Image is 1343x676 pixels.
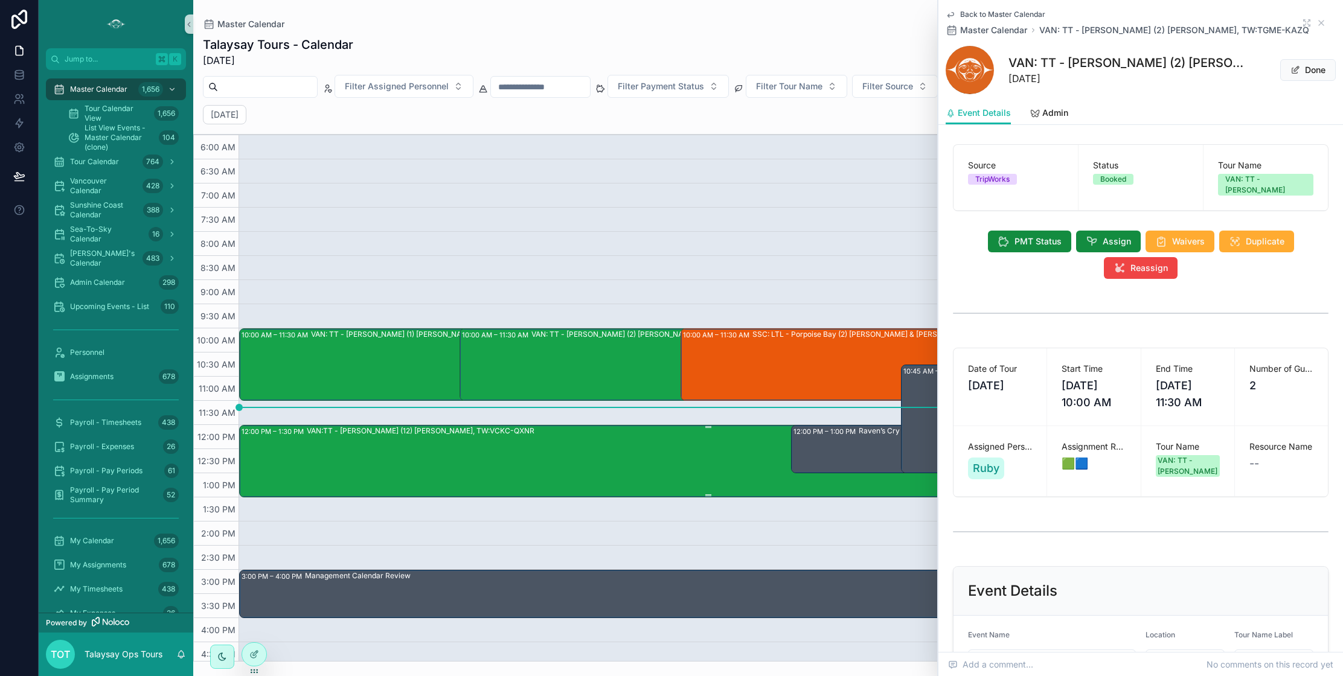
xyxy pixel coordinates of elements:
[198,649,239,659] span: 4:30 PM
[1100,174,1126,185] div: Booked
[46,296,186,317] a: Upcoming Events - List110
[948,658,1033,671] span: Add a comment...
[198,576,239,587] span: 3:00 PM
[163,488,179,502] div: 52
[170,54,180,64] span: K
[46,366,186,387] a: Assignments678
[46,530,186,552] a: My Calendar1,656
[159,369,179,384] div: 678
[194,335,239,345] span: 10:00 AM
[39,613,193,633] a: Powered by
[203,36,353,53] h1: Talaysay Tours - Calendar
[70,249,138,268] span: [PERSON_NAME]'s Calendar
[46,151,186,173] a: Tour Calendar764
[70,278,125,287] span: Admin Calendar
[1062,455,1126,472] span: 🟩🟦
[752,330,1111,339] div: SSC: LTL - Porpoise Bay (2) [PERSON_NAME] & [PERSON_NAME] van der [PERSON_NAME]:ZMHC-CAPV
[1008,71,1245,86] span: [DATE]
[1076,231,1141,252] button: Assign
[143,155,163,169] div: 764
[196,383,239,394] span: 11:00 AM
[46,602,186,624] a: My Expenses26
[968,630,1010,639] span: Event Name
[242,570,305,582] div: 3:00 PM – 4:00 PM
[946,10,1045,19] a: Back to Master Calendar
[149,227,163,241] div: 16
[70,584,123,594] span: My Timesheets
[1207,658,1333,671] span: No comments on this record yet
[163,606,179,620] div: 26
[198,190,239,200] span: 7:00 AM
[60,127,186,148] a: List View Events - Master Calendar (clone)104
[70,536,114,546] span: My Calendar
[240,426,1176,497] div: 12:00 PM – 1:30 PMVAN:TT - [PERSON_NAME] (12) [PERSON_NAME], TW:VCKC-QXNR
[1103,235,1131,247] span: Assign
[200,504,239,514] span: 1:30 PM
[618,80,704,92] span: Filter Payment Status
[198,625,239,635] span: 4:00 PM
[70,485,158,505] span: Payroll - Pay Period Summary
[46,223,186,245] a: Sea-To-Sky Calendar16
[46,78,186,100] a: Master Calendar1,656
[1249,455,1259,472] span: --
[1062,441,1126,453] span: Assignment Review
[311,330,534,339] div: VAN: TT - [PERSON_NAME] (1) [PERSON_NAME], TW:GRBJ-XPBX
[46,436,186,458] a: Payroll - Expenses26
[158,415,179,430] div: 438
[85,123,154,152] span: List View Events - Master Calendar (clone)
[106,14,126,34] img: App logo
[1234,630,1293,639] span: Tour Name Label
[143,251,163,266] div: 483
[859,426,939,436] div: Raven’s Cry film testing
[681,329,1055,400] div: 10:00 AM – 11:30 AMSSC: LTL - Porpoise Bay (2) [PERSON_NAME] & [PERSON_NAME] van der [PERSON_NAME...
[159,275,179,290] div: 298
[197,142,239,152] span: 6:00 AM
[1249,377,1313,394] span: 2
[70,466,143,476] span: Payroll - Pay Periods
[1158,455,1217,477] div: VAN: TT - [PERSON_NAME]
[198,601,239,611] span: 3:30 PM
[1130,262,1168,274] span: Reassign
[203,18,284,30] a: Master Calendar
[46,342,186,363] a: Personnel
[242,426,307,438] div: 12:00 PM – 1:30 PM
[240,329,614,400] div: 10:00 AM – 11:30 AMVAN: TT - [PERSON_NAME] (1) [PERSON_NAME], TW:GRBJ-XPBX
[1249,363,1313,375] span: Number of Guests
[200,480,239,490] span: 1:00 PM
[46,618,87,628] span: Powered by
[70,176,138,196] span: Vancouver Calendar
[946,24,1027,36] a: Master Calendar
[217,18,284,30] span: Master Calendar
[531,330,758,339] div: VAN: TT - [PERSON_NAME] (2) [PERSON_NAME], TW:TGME-KAZQ
[305,571,411,581] div: Management Calendar Review
[70,418,141,427] span: Payroll - Timesheets
[46,175,186,197] a: Vancouver Calendar428
[163,439,179,454] div: 26
[1280,59,1336,81] button: Done
[46,484,186,506] a: Payroll - Pay Period Summary52
[46,272,186,293] a: Admin Calendar298
[960,10,1045,19] span: Back to Master Calendar
[958,107,1011,119] span: Event Details
[70,225,144,244] span: Sea-To-Sky Calendar
[968,441,1032,453] span: Assigned Personnel
[70,84,127,94] span: Master Calendar
[85,104,149,123] span: Tour Calendar View
[46,554,186,576] a: My Assignments678
[194,432,239,442] span: 12:00 PM
[607,75,729,98] button: Select Button
[1172,235,1205,247] span: Waivers
[946,102,1011,125] a: Event Details
[462,329,531,341] div: 10:00 AM – 11:30 AM
[1246,235,1284,247] span: Duplicate
[70,608,115,618] span: My Expenses
[196,407,239,418] span: 11:30 AM
[1104,257,1178,279] button: Reassign
[973,460,999,477] span: Ruby
[1156,377,1220,411] span: [DATE] 11:30 AM
[194,359,239,369] span: 10:30 AM
[46,247,186,269] a: [PERSON_NAME]'s Calendar483
[1008,54,1245,71] h1: VAN: TT - [PERSON_NAME] (2) [PERSON_NAME], TW:TGME-KAZQ
[46,412,186,433] a: Payroll - Timesheets438
[968,458,1004,479] a: Ruby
